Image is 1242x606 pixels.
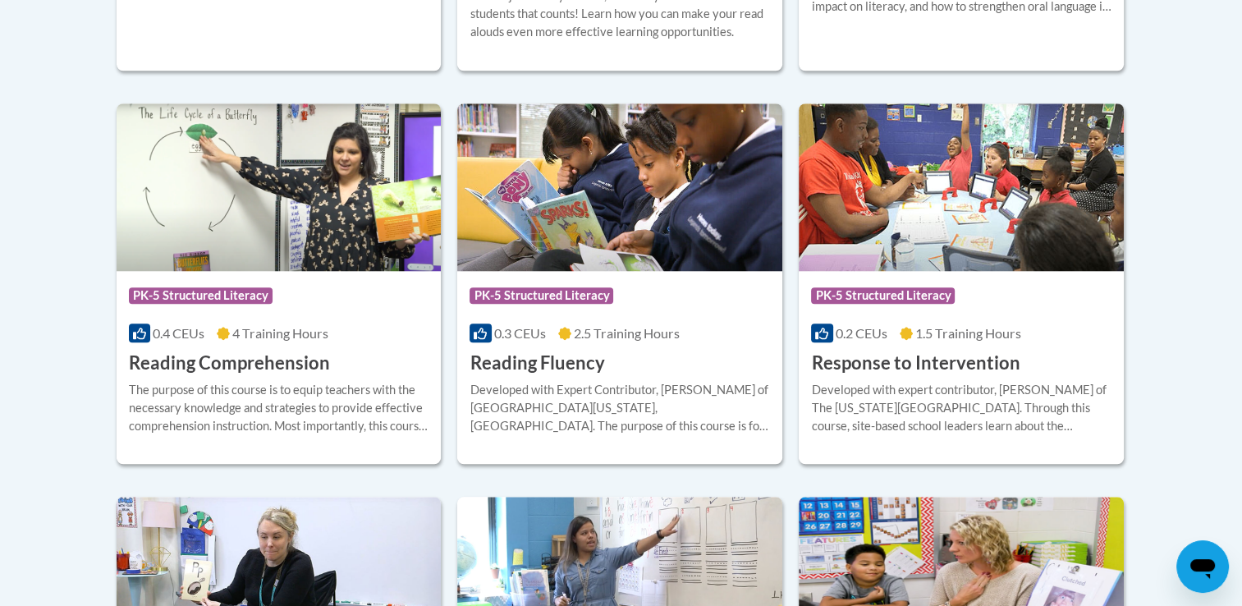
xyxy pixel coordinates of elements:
[811,351,1020,376] h3: Response to Intervention
[836,325,887,341] span: 0.2 CEUs
[153,325,204,341] span: 0.4 CEUs
[129,287,273,304] span: PK-5 Structured Literacy
[470,351,604,376] h3: Reading Fluency
[232,325,328,341] span: 4 Training Hours
[494,325,546,341] span: 0.3 CEUs
[574,325,680,341] span: 2.5 Training Hours
[117,103,442,271] img: Course Logo
[457,103,782,271] img: Course Logo
[457,103,782,465] a: Course LogoPK-5 Structured Literacy0.3 CEUs2.5 Training Hours Reading FluencyDeveloped with Exper...
[799,103,1124,465] a: Course LogoPK-5 Structured Literacy0.2 CEUs1.5 Training Hours Response to InterventionDeveloped w...
[811,381,1111,435] div: Developed with expert contributor, [PERSON_NAME] of The [US_STATE][GEOGRAPHIC_DATA]. Through this...
[470,381,770,435] div: Developed with Expert Contributor, [PERSON_NAME] of [GEOGRAPHIC_DATA][US_STATE], [GEOGRAPHIC_DATA...
[915,325,1021,341] span: 1.5 Training Hours
[799,103,1124,271] img: Course Logo
[129,381,429,435] div: The purpose of this course is to equip teachers with the necessary knowledge and strategies to pr...
[117,103,442,465] a: Course LogoPK-5 Structured Literacy0.4 CEUs4 Training Hours Reading ComprehensionThe purpose of t...
[1176,540,1229,593] iframe: Button to launch messaging window
[129,351,330,376] h3: Reading Comprehension
[470,287,613,304] span: PK-5 Structured Literacy
[811,287,955,304] span: PK-5 Structured Literacy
